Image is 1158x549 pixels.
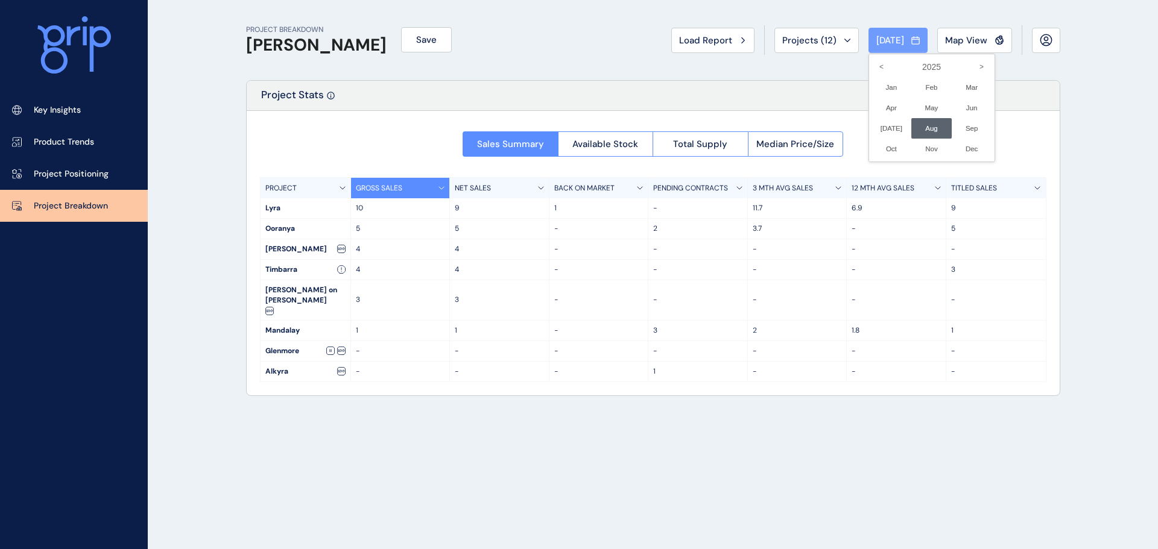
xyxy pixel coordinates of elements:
[911,139,952,159] li: Nov
[872,118,912,139] li: [DATE]
[911,77,952,98] li: Feb
[911,98,952,118] li: May
[952,77,992,98] li: Mar
[952,139,992,159] li: Dec
[911,118,952,139] li: Aug
[34,200,108,212] p: Project Breakdown
[34,168,109,180] p: Project Positioning
[34,136,94,148] p: Product Trends
[34,104,81,116] p: Key Insights
[872,77,912,98] li: Jan
[952,118,992,139] li: Sep
[972,57,992,77] i: >
[872,139,912,159] li: Oct
[872,98,912,118] li: Apr
[872,57,892,77] i: <
[872,57,992,77] label: 2025
[952,98,992,118] li: Jun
